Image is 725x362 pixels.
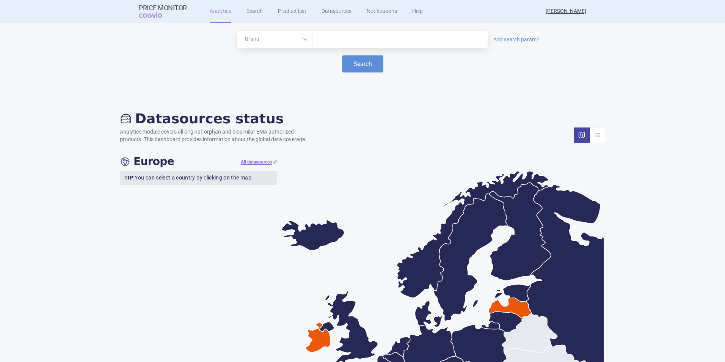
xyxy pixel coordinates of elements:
[139,4,187,19] a: Price MonitorCOGVIO
[120,128,314,143] p: Analytics module covers all original, orphan and biosimilar EMA authorized products. This dashboa...
[120,155,174,168] h4: Europe
[120,110,314,127] h2: Datasources status
[493,37,539,42] a: Add search param?
[120,171,277,185] p: You can select a country by clicking on the map.
[139,12,173,18] span: COGVIO
[124,175,135,181] strong: TIP:
[342,55,383,72] button: Search
[241,159,277,165] a: All datasources
[139,4,187,12] strong: Price Monitor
